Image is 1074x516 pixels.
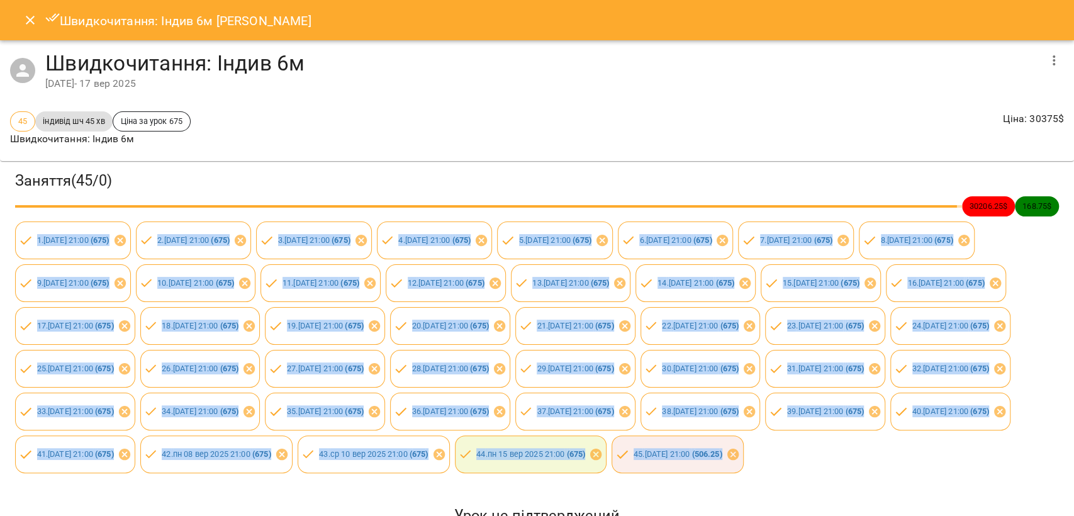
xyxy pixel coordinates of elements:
[720,364,739,373] b: ( 675 )
[476,449,585,459] a: 44.пн 15 вер 2025 21:00 (675)
[140,350,260,388] div: 26.[DATE] 21:00 (675)
[634,449,722,459] a: 45.[DATE] 21:00 (506.25)
[738,222,854,259] div: 7.[DATE] 21:00 (675)
[386,264,506,302] div: 12.[DATE] 21:00 (675)
[693,235,712,245] b: ( 675 )
[515,350,635,388] div: 29.[DATE] 21:00 (675)
[95,407,114,416] b: ( 675 )
[787,364,864,373] a: 31.[DATE] 21:00 (675)
[715,278,734,288] b: ( 675 )
[162,321,238,330] a: 18.[DATE] 21:00 (675)
[220,407,239,416] b: ( 675 )
[140,307,260,345] div: 18.[DATE] 21:00 (675)
[595,407,614,416] b: ( 675 )
[612,435,743,473] div: 45.[DATE] 21:00 (506.25)
[15,222,131,259] div: 1.[DATE] 21:00 (675)
[970,364,989,373] b: ( 675 )
[287,407,364,416] a: 35.[DATE] 21:00 (675)
[216,278,235,288] b: ( 675 )
[511,264,631,302] div: 13.[DATE] 21:00 (675)
[912,321,989,330] a: 24.[DATE] 21:00 (675)
[91,278,109,288] b: ( 675 )
[332,235,350,245] b: ( 675 )
[595,364,614,373] b: ( 675 )
[15,307,135,345] div: 17.[DATE] 21:00 (675)
[573,235,591,245] b: ( 675 )
[470,321,489,330] b: ( 675 )
[162,449,271,459] a: 42.пн 08 вер 2025 21:00 (675)
[15,264,131,302] div: 9.[DATE] 21:00 (675)
[256,222,372,259] div: 3.[DATE] 21:00 (675)
[15,350,135,388] div: 25.[DATE] 21:00 (675)
[113,115,190,127] span: Ціна за урок 675
[220,364,239,373] b: ( 675 )
[1015,200,1059,212] span: 168.75 $
[162,364,238,373] a: 26.[DATE] 21:00 (675)
[515,393,635,430] div: 37.[DATE] 21:00 (675)
[345,364,364,373] b: ( 675 )
[912,407,989,416] a: 40.[DATE] 21:00 (675)
[962,200,1015,212] span: 30206.25 $
[15,171,1059,191] h3: Заняття ( 45 / 0 )
[497,222,613,259] div: 5.[DATE] 21:00 (675)
[15,393,135,430] div: 33.[DATE] 21:00 (675)
[390,393,510,430] div: 36.[DATE] 21:00 (675)
[95,364,114,373] b: ( 675 )
[783,278,859,288] a: 15.[DATE] 21:00 (675)
[452,235,471,245] b: ( 675 )
[845,407,864,416] b: ( 675 )
[95,449,114,459] b: ( 675 )
[760,235,832,245] a: 7.[DATE] 21:00 (675)
[787,407,864,416] a: 39.[DATE] 21:00 (675)
[265,307,385,345] div: 19.[DATE] 21:00 (675)
[265,393,385,430] div: 35.[DATE] 21:00 (675)
[220,321,239,330] b: ( 675 )
[398,235,471,245] a: 4.[DATE] 21:00 (675)
[412,407,489,416] a: 36.[DATE] 21:00 (675)
[211,235,230,245] b: ( 675 )
[390,350,510,388] div: 28.[DATE] 21:00 (675)
[466,278,484,288] b: ( 675 )
[859,222,975,259] div: 8.[DATE] 21:00 (675)
[845,321,864,330] b: ( 675 )
[45,76,1039,91] div: [DATE] - 17 вер 2025
[260,264,381,302] div: 11.[DATE] 21:00 (675)
[966,278,985,288] b: ( 675 )
[287,364,364,373] a: 27.[DATE] 21:00 (675)
[470,364,489,373] b: ( 675 )
[765,393,885,430] div: 39.[DATE] 21:00 (675)
[345,321,364,330] b: ( 675 )
[345,407,364,416] b: ( 675 )
[95,321,114,330] b: ( 675 )
[136,264,256,302] div: 10.[DATE] 21:00 (675)
[635,264,756,302] div: 14.[DATE] 21:00 (675)
[537,321,613,330] a: 21.[DATE] 21:00 (675)
[390,307,510,345] div: 20.[DATE] 21:00 (675)
[319,449,428,459] a: 43.ср 10 вер 2025 21:00 (675)
[639,235,712,245] a: 6.[DATE] 21:00 (675)
[45,10,311,31] h6: Швидкочитання: Індив 6м [PERSON_NAME]
[595,321,614,330] b: ( 675 )
[886,264,1006,302] div: 16.[DATE] 21:00 (675)
[640,393,761,430] div: 38.[DATE] 21:00 (675)
[662,364,739,373] a: 30.[DATE] 21:00 (675)
[519,235,591,245] a: 5.[DATE] 21:00 (675)
[890,350,1010,388] div: 32.[DATE] 21:00 (675)
[455,435,607,473] div: 44.пн 15 вер 2025 21:00 (675)
[470,407,489,416] b: ( 675 )
[37,235,109,245] a: 1.[DATE] 21:00 (675)
[408,278,484,288] a: 12.[DATE] 21:00 (675)
[970,407,989,416] b: ( 675 )
[532,278,609,288] a: 13.[DATE] 21:00 (675)
[37,407,114,416] a: 33.[DATE] 21:00 (675)
[412,364,489,373] a: 28.[DATE] 21:00 (675)
[162,407,238,416] a: 34.[DATE] 21:00 (675)
[91,235,109,245] b: ( 675 )
[287,321,364,330] a: 19.[DATE] 21:00 (675)
[720,321,739,330] b: ( 675 )
[1003,111,1064,126] p: Ціна : 30375 $
[845,364,864,373] b: ( 675 )
[157,278,234,288] a: 10.[DATE] 21:00 (675)
[537,407,613,416] a: 37.[DATE] 21:00 (675)
[720,407,739,416] b: ( 675 )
